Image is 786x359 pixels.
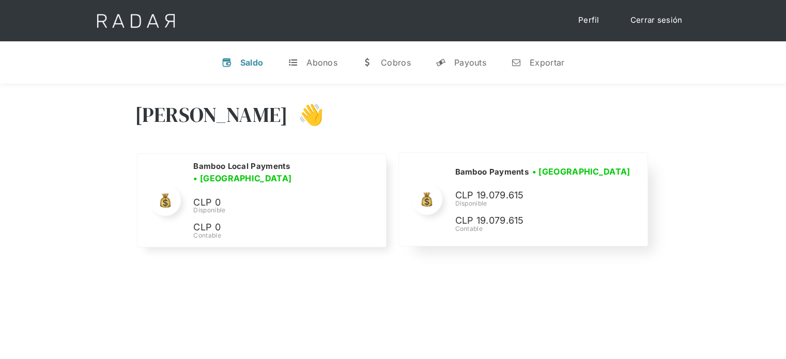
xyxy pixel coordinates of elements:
div: Saldo [240,57,264,68]
div: w [362,57,373,68]
div: v [222,57,232,68]
h2: Bamboo Payments [455,167,529,177]
div: Payouts [454,57,486,68]
p: CLP 19.079.615 [455,188,610,203]
div: Contable [455,224,634,233]
div: t [288,57,298,68]
div: y [436,57,446,68]
div: Contable [193,231,373,240]
div: Disponible [193,206,373,215]
h3: • [GEOGRAPHIC_DATA] [193,172,291,184]
div: Abonos [306,57,337,68]
p: CLP 0 [193,220,348,235]
p: CLP 19.079.615 [455,213,610,228]
div: Exportar [530,57,564,68]
div: Cobros [381,57,411,68]
div: Disponible [455,199,634,208]
a: Perfil [568,10,610,30]
h3: 👋 [288,102,324,128]
a: Cerrar sesión [620,10,693,30]
h2: Bamboo Local Payments [193,161,290,171]
h3: • [GEOGRAPHIC_DATA] [532,165,630,178]
div: n [511,57,521,68]
p: CLP 0 [193,195,348,210]
h3: [PERSON_NAME] [135,102,288,128]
